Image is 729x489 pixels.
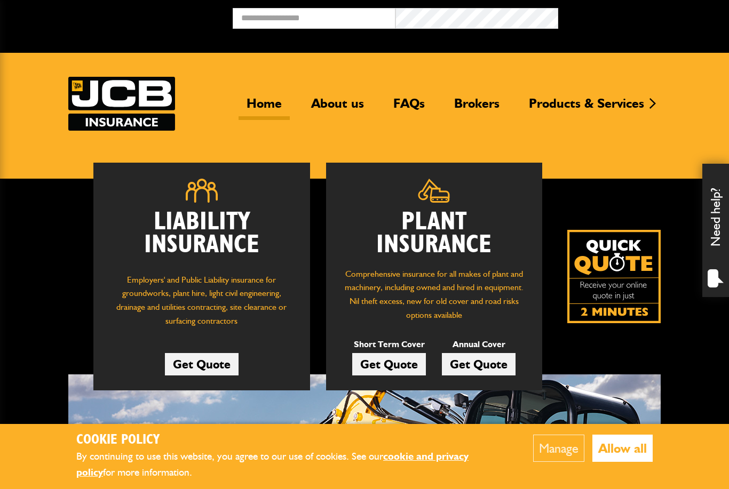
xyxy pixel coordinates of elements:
p: Annual Cover [442,338,516,351]
button: Manage [533,435,584,462]
a: Get Quote [442,353,516,375]
p: Employers' and Public Liability insurance for groundworks, plant hire, light civil engineering, d... [109,273,294,333]
div: Need help? [702,164,729,297]
a: Get your insurance quote isn just 2-minutes [567,230,661,323]
a: JCB Insurance Services [68,77,175,131]
p: Comprehensive insurance for all makes of plant and machinery, including owned and hired in equipm... [342,267,527,322]
p: By continuing to use this website, you agree to our use of cookies. See our for more information. [76,448,501,481]
a: Get Quote [165,353,239,375]
a: Home [239,95,290,120]
a: Get Quote [352,353,426,375]
a: Products & Services [521,95,652,120]
p: Short Term Cover [352,338,426,351]
a: FAQs [385,95,433,120]
img: JCB Insurance Services logo [68,77,175,131]
button: Allow all [592,435,653,462]
a: About us [303,95,372,120]
button: Broker Login [558,8,721,25]
h2: Plant Insurance [342,211,527,256]
h2: Cookie Policy [76,432,501,448]
a: Brokers [446,95,508,120]
img: Quick Quote [567,230,661,323]
h2: Liability Insurance [109,211,294,262]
